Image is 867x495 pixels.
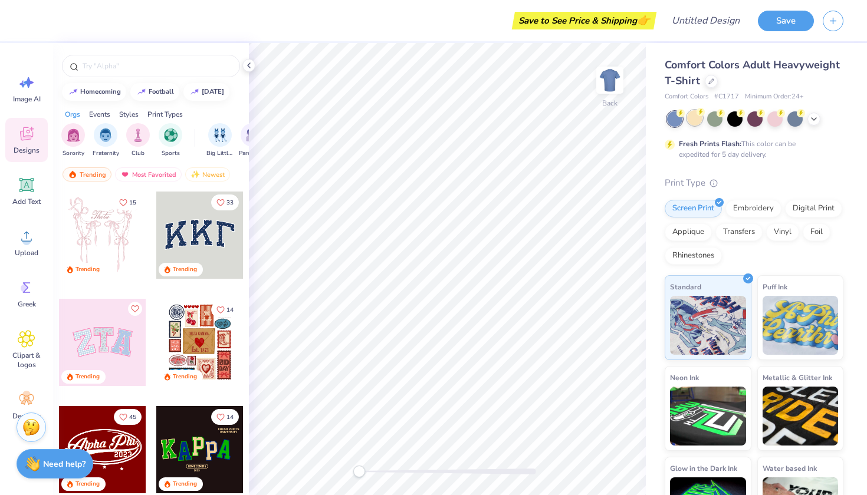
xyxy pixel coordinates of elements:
[63,167,111,181] div: Trending
[715,223,763,241] div: Transfers
[239,149,266,158] span: Parent's Weekend
[763,280,787,293] span: Puff Ink
[665,223,712,241] div: Applique
[206,149,234,158] span: Big Little Reveal
[18,299,36,309] span: Greek
[515,12,653,29] div: Save to See Price & Shipping
[13,94,41,104] span: Image AI
[206,123,234,158] div: filter for Big Little Reveal
[147,109,183,120] div: Print Types
[132,128,144,142] img: Club Image
[128,302,142,316] button: Like
[67,128,80,142] img: Sorority Image
[61,123,85,158] button: filter button
[665,247,722,265] div: Rhinestones
[670,371,699,384] span: Neon Ink
[226,200,234,206] span: 33
[130,83,179,101] button: football
[785,200,842,217] div: Digital Print
[12,411,41,421] span: Decorate
[714,92,739,102] span: # C1717
[246,128,260,142] img: Parent's Weekend Image
[137,88,146,95] img: trend_line.gif
[206,123,234,158] button: filter button
[763,462,817,474] span: Water based Ink
[239,123,266,158] button: filter button
[670,280,701,293] span: Standard
[763,296,839,355] img: Puff Ink
[99,128,112,142] img: Fraternity Image
[173,480,197,489] div: Trending
[93,123,119,158] div: filter for Fraternity
[12,197,41,206] span: Add Text
[93,149,119,158] span: Fraternity
[211,409,239,425] button: Like
[679,138,824,160] div: This color can be expedited for 5 day delivery.
[81,60,232,72] input: Try "Alpha"
[185,167,230,181] div: Newest
[665,200,722,217] div: Screen Print
[239,123,266,158] div: filter for Parent's Weekend
[7,351,46,369] span: Clipart & logos
[68,88,78,95] img: trend_line.gif
[126,123,150,158] button: filter button
[226,414,234,420] span: 14
[214,128,226,142] img: Big Little Reveal Image
[114,194,142,210] button: Like
[598,68,622,92] img: Back
[803,223,830,241] div: Foil
[202,88,224,95] div: halloween
[75,372,100,381] div: Trending
[65,109,80,120] div: Orgs
[120,170,130,179] img: most_fav.gif
[670,296,746,355] img: Standard
[665,58,840,88] span: Comfort Colors Adult Heavyweight T-Shirt
[226,307,234,313] span: 14
[191,170,200,179] img: newest.gif
[129,200,136,206] span: 15
[665,176,843,190] div: Print Type
[662,9,749,32] input: Untitled Design
[149,88,174,95] div: football
[353,466,365,477] div: Accessibility label
[43,458,86,470] strong: Need help?
[75,480,100,489] div: Trending
[164,128,178,142] img: Sports Image
[766,223,799,241] div: Vinyl
[725,200,781,217] div: Embroidery
[89,109,110,120] div: Events
[62,83,126,101] button: homecoming
[93,123,119,158] button: filter button
[763,387,839,445] img: Metallic & Glitter Ink
[132,149,144,158] span: Club
[670,387,746,445] img: Neon Ink
[183,83,229,101] button: [DATE]
[758,11,814,31] button: Save
[68,170,77,179] img: trending.gif
[763,371,832,384] span: Metallic & Glitter Ink
[115,167,182,181] div: Most Favorited
[602,98,618,108] div: Back
[159,123,182,158] div: filter for Sports
[63,149,84,158] span: Sorority
[745,92,804,102] span: Minimum Order: 24 +
[119,109,139,120] div: Styles
[637,13,650,27] span: 👉
[173,372,197,381] div: Trending
[679,139,741,148] strong: Fresh Prints Flash:
[129,414,136,420] span: 45
[211,302,239,318] button: Like
[114,409,142,425] button: Like
[190,88,199,95] img: trend_line.gif
[14,146,40,155] span: Designs
[162,149,180,158] span: Sports
[75,265,100,274] div: Trending
[159,123,182,158] button: filter button
[126,123,150,158] div: filter for Club
[15,248,38,258] span: Upload
[61,123,85,158] div: filter for Sorority
[211,194,239,210] button: Like
[80,88,121,95] div: homecoming
[665,92,708,102] span: Comfort Colors
[670,462,737,474] span: Glow in the Dark Ink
